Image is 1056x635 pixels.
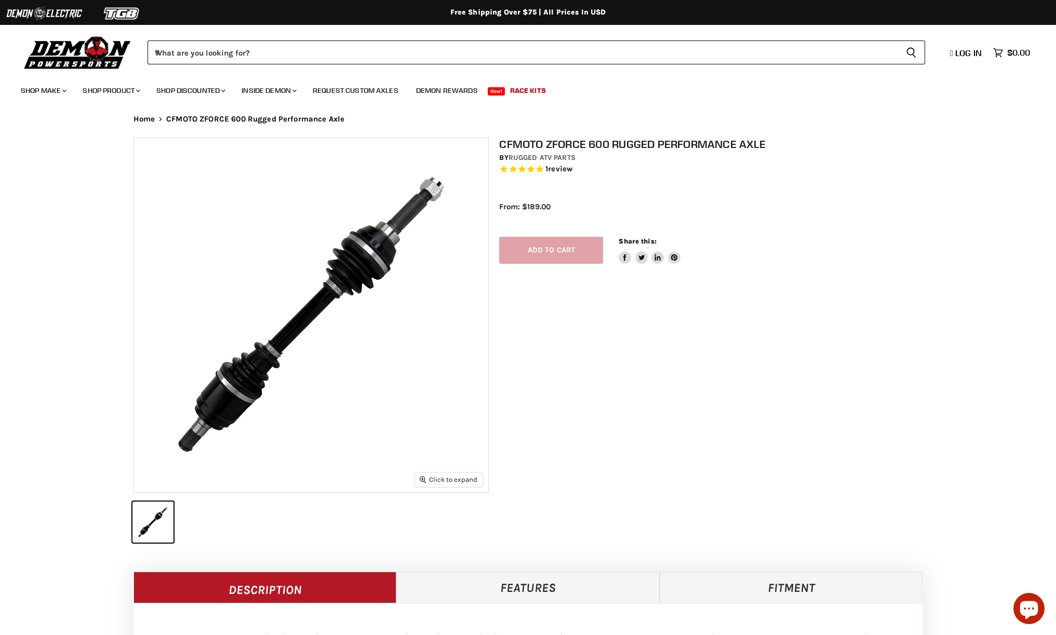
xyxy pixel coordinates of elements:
span: Rated 5.0 out of 5 stars 1 reviews [499,164,933,175]
a: Inside Demon [234,80,303,101]
a: Description [133,572,397,603]
button: Click to expand [415,472,483,487]
button: Search [898,40,925,64]
form: Product [148,40,925,64]
h1: CFMOTO ZFORCE 600 Rugged Performance Axle [499,138,933,151]
span: From: $189.00 [499,202,551,211]
span: New! [488,87,505,96]
nav: Breadcrumbs [113,115,944,124]
img: TGB Logo 2 [83,4,161,23]
a: Rugged ATV Parts [509,153,576,162]
a: Shop Make [13,80,73,101]
ul: Main menu [13,76,1027,101]
a: Shop Product [75,80,146,101]
aside: Share this: [619,237,680,264]
span: CFMOTO ZFORCE 600 Rugged Performance Axle [166,115,344,124]
a: Log in [945,48,988,58]
a: Demon Rewards [408,80,486,101]
img: IMAGE [134,138,488,492]
a: Fitment [660,572,923,603]
span: Share this: [619,237,656,245]
img: Demon Powersports [21,34,135,71]
span: review [548,164,572,173]
input: When autocomplete results are available use up and down arrows to review and enter to select [148,40,898,64]
a: Request Custom Axles [305,80,406,101]
a: Shop Discounted [149,80,232,101]
a: Features [396,572,660,603]
div: Free Shipping Over $75 | All Prices In USD [113,8,944,17]
span: Click to expand [420,476,477,483]
a: Home [133,115,155,124]
span: 1 reviews [545,164,572,173]
span: Log in [955,48,982,58]
a: Race Kits [502,80,554,101]
a: $0.00 [988,45,1035,60]
inbox-online-store-chat: Shopify online store chat [1010,593,1048,627]
div: by [499,152,933,164]
button: IMAGE thumbnail [132,502,173,543]
span: $0.00 [1007,48,1030,58]
img: Demon Electric Logo 2 [5,4,83,23]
